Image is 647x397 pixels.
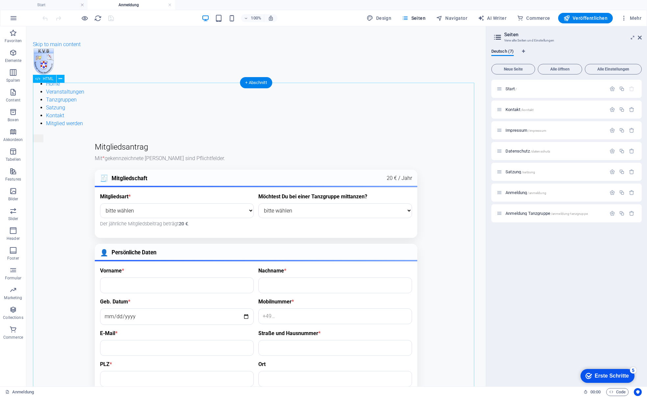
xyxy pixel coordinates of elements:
p: Bilder [8,196,18,202]
p: Slider [8,216,18,221]
a: Skip to main content [7,15,54,21]
div: Einstellungen [609,128,615,133]
h6: Session-Zeit [583,388,601,396]
div: Duplizieren [619,169,625,175]
p: Commerce [3,335,23,340]
p: Header [7,236,20,241]
div: Einstellungen [609,107,615,112]
p: Features [5,177,21,182]
button: Mehr [618,13,644,23]
div: 5 [54,1,61,8]
span: Deutsch (7) [491,47,514,57]
p: Akkordeon [3,137,23,142]
div: Duplizieren [619,128,625,133]
span: Alle Einstellungen [588,67,639,71]
div: Kontakt/kontakt [504,107,606,112]
span: AI Writer [478,15,506,21]
div: Einstellungen [609,86,615,92]
div: Anmeldung Tanzgruppe/anmeldung-tanzgruppe [504,211,606,215]
button: Usercentrics [634,388,642,396]
p: Spalten [6,78,20,83]
button: Neue Seite [491,64,535,74]
p: Tabellen [6,157,21,162]
span: Mehr [621,15,641,21]
span: Klick, um Seite zu öffnen [505,211,588,216]
div: Einstellungen [609,211,615,216]
span: /kontakt [521,108,533,112]
div: Duplizieren [619,86,625,92]
div: Erste Schritte [19,7,53,13]
div: + Abschnitt [240,77,272,88]
span: Klick, um Seite zu öffnen [505,128,546,133]
button: Navigator [433,13,470,23]
div: Entfernen [629,128,634,133]
p: Boxen [8,117,19,123]
span: Klick, um Seite zu öffnen [505,190,546,195]
span: Commerce [517,15,550,21]
div: Erste Schritte 5 items remaining, 0% complete [5,3,59,17]
button: AI Writer [475,13,509,23]
div: Einstellungen [609,148,615,154]
i: Bei Größenänderung Zoomstufe automatisch an das gewählte Gerät anpassen. [268,15,274,21]
span: /datenschutz [531,150,551,153]
button: Alle öffnen [538,64,582,74]
span: 00 00 [590,388,601,396]
div: Entfernen [629,190,634,195]
i: Seite neu laden [94,14,102,22]
div: Die Startseite kann nicht gelöscht werden [629,86,634,92]
button: Commerce [514,13,553,23]
span: Klick, um Seite zu öffnen [505,169,535,174]
span: /satzung [522,170,535,174]
button: 100% [241,14,264,22]
div: Design (Strg+Alt+Y) [364,13,394,23]
p: Content [6,98,20,103]
p: Elemente [5,58,22,63]
span: Navigator [436,15,467,21]
button: Design [364,13,394,23]
span: Design [367,15,391,21]
div: Datenschutz/datenschutz [504,149,606,153]
p: Marketing [4,295,22,300]
p: Favoriten [5,38,22,43]
div: Duplizieren [619,107,625,112]
span: Klick, um Seite zu öffnen [505,107,533,112]
h3: Verwalte Seiten und Einstellungen [504,38,629,43]
span: Code [609,388,626,396]
div: Einstellungen [609,190,615,195]
p: Footer [7,256,19,261]
div: Impressum/impressum [504,128,606,132]
div: Entfernen [629,148,634,154]
div: Duplizieren [619,190,625,195]
span: /impressum [528,129,546,132]
a: Klick, um Auswahl aufzuheben. Doppelklick öffnet Seitenverwaltung [5,388,34,396]
div: Anmeldung/anmeldung [504,190,606,195]
span: Klick, um Seite zu öffnen [505,149,550,154]
h2: Seiten [504,32,642,38]
span: HTML [43,77,54,81]
h6: 100% [251,14,261,22]
div: Satzung/satzung [504,170,606,174]
div: Entfernen [629,169,634,175]
span: Seiten [402,15,426,21]
div: Duplizieren [619,211,625,216]
span: : [595,389,596,394]
div: Duplizieren [619,148,625,154]
button: Seiten [399,13,428,23]
button: reload [94,14,102,22]
button: Veröffentlichen [558,13,613,23]
div: Entfernen [629,107,634,112]
button: Klicke hier, um den Vorschau-Modus zu verlassen [81,14,89,22]
p: Formular [5,275,22,281]
span: Neue Seite [494,67,532,71]
span: Klick, um Seite zu öffnen [505,86,517,91]
span: Alle öffnen [541,67,579,71]
div: Einstellungen [609,169,615,175]
h4: Anmeldung [88,1,175,9]
button: Alle Einstellungen [585,64,642,74]
button: Code [606,388,629,396]
p: Collections [3,315,23,320]
span: /anmeldung-tanzgruppe [551,212,588,215]
div: Sprachen-Tabs [491,49,642,61]
span: /anmeldung [528,191,546,195]
span: / [515,87,517,91]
